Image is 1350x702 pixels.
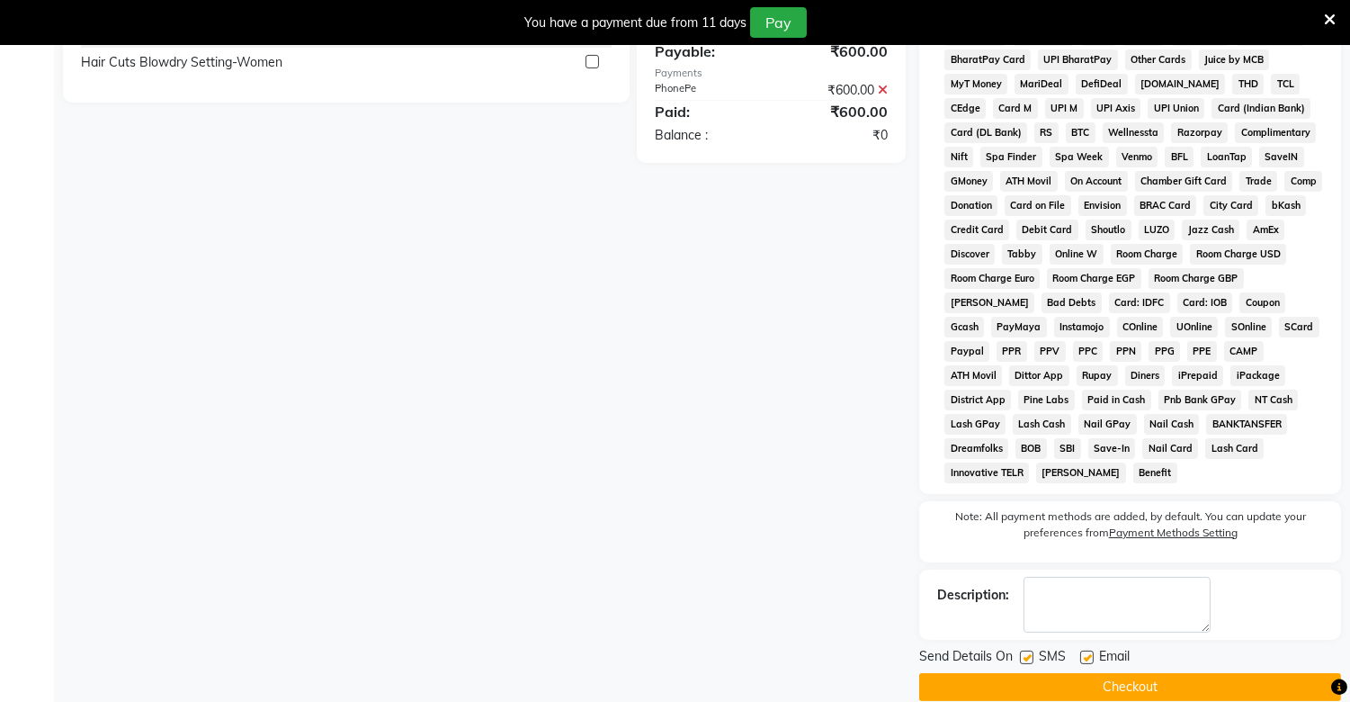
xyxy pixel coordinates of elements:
[641,40,772,62] div: Payable:
[1073,341,1104,362] span: PPC
[944,171,993,192] span: GMoney
[1165,147,1194,167] span: BFL
[919,673,1341,701] button: Checkout
[944,317,984,337] span: Gcash
[1015,438,1047,459] span: BOB
[1111,244,1184,265] span: Room Charge
[1235,122,1316,143] span: Complimentary
[1199,49,1270,70] span: Juice by MCB
[944,341,989,362] span: Paypal
[944,244,995,265] span: Discover
[1135,74,1226,94] span: [DOMAIN_NAME]
[1248,390,1298,410] span: NT Cash
[1139,220,1176,240] span: LUZO
[944,147,973,167] span: Nift
[1002,244,1042,265] span: Tabby
[944,438,1008,459] span: Dreamfolks
[944,365,1002,386] span: ATH Movil
[1148,98,1204,119] span: UPI Union
[1054,438,1081,459] span: SBI
[1259,147,1304,167] span: SaveIN
[1149,268,1244,289] span: Room Charge GBP
[1038,49,1118,70] span: UPI BharatPay
[1205,438,1264,459] span: Lash Card
[1177,292,1233,313] span: Card: IOB
[1082,390,1151,410] span: Paid in Cash
[1078,414,1137,435] span: Nail GPay
[944,74,1007,94] span: MyT Money
[1201,147,1252,167] span: LoanTap
[772,40,902,62] div: ₹600.00
[1158,390,1242,410] span: Pnb Bank GPay
[1066,122,1095,143] span: BTC
[1271,74,1300,94] span: TCL
[1086,220,1131,240] span: Shoutlo
[944,195,997,216] span: Donation
[1088,438,1136,459] span: Save-In
[772,126,902,145] div: ₹0
[1009,365,1069,386] span: Dittor App
[655,66,888,81] div: Payments
[1172,365,1223,386] span: iPrepaid
[1225,317,1272,337] span: SOnline
[1047,268,1141,289] span: Room Charge EGP
[1034,341,1066,362] span: PPV
[750,7,807,38] button: Pay
[1099,647,1130,670] span: Email
[1211,98,1310,119] span: Card (Indian Bank)
[944,268,1040,289] span: Room Charge Euro
[1230,365,1285,386] span: iPackage
[1144,414,1200,435] span: Nail Cash
[772,81,902,100] div: ₹600.00
[1005,195,1071,216] span: Card on File
[1239,171,1277,192] span: Trade
[944,122,1027,143] span: Card (DL Bank)
[1142,438,1198,459] span: Nail Card
[1206,414,1287,435] span: BANKTANSFER
[919,647,1013,670] span: Send Details On
[641,81,772,100] div: PhonePe
[1042,292,1102,313] span: Bad Debts
[1284,171,1322,192] span: Comp
[1109,292,1170,313] span: Card: IDFC
[1076,74,1128,94] span: DefiDeal
[1109,525,1238,541] label: Payment Methods Setting
[1018,390,1075,410] span: Pine Labs
[1036,463,1126,483] span: [PERSON_NAME]
[1013,414,1071,435] span: Lash Cash
[1050,147,1109,167] span: Spa Week
[1239,292,1285,313] span: Coupon
[944,49,1031,70] span: BharatPay Card
[1224,341,1264,362] span: CAMP
[641,126,772,145] div: Balance :
[1171,122,1228,143] span: Razorpay
[937,586,1009,605] div: Description:
[1149,341,1180,362] span: PPG
[641,101,772,122] div: Paid:
[1015,74,1068,94] span: MariDeal
[1045,98,1084,119] span: UPI M
[1125,365,1166,386] span: Diners
[980,147,1042,167] span: Spa Finder
[944,98,986,119] span: CEdge
[1187,341,1217,362] span: PPE
[1116,147,1158,167] span: Venmo
[524,13,747,32] div: You have a payment due from 11 days
[944,220,1009,240] span: Credit Card
[993,98,1038,119] span: Card M
[991,317,1047,337] span: PayMaya
[1077,365,1118,386] span: Rupay
[1170,317,1218,337] span: UOnline
[937,508,1323,548] label: Note: All payment methods are added, by default. You can update your preferences from
[1078,195,1127,216] span: Envision
[1016,220,1078,240] span: Debit Card
[944,414,1006,435] span: Lash GPay
[1190,244,1286,265] span: Room Charge USD
[1065,171,1128,192] span: On Account
[1265,195,1306,216] span: bKash
[1232,74,1264,94] span: THD
[1135,171,1233,192] span: Chamber Gift Card
[1103,122,1165,143] span: Wellnessta
[1039,647,1066,670] span: SMS
[81,53,282,72] div: Hair Cuts Blowdry Setting-Women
